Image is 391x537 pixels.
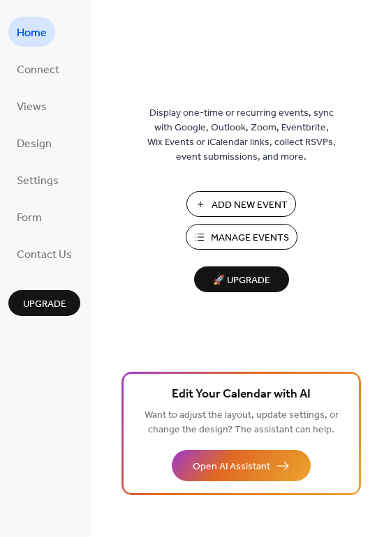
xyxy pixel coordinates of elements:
[193,460,270,474] span: Open AI Assistant
[17,22,47,44] span: Home
[8,290,80,316] button: Upgrade
[8,202,50,232] a: Form
[23,297,66,312] span: Upgrade
[8,17,55,47] a: Home
[17,244,72,266] span: Contact Us
[8,91,55,121] a: Views
[8,128,60,158] a: Design
[8,165,67,195] a: Settings
[17,207,42,229] span: Form
[186,191,296,217] button: Add New Event
[17,133,52,155] span: Design
[17,170,59,192] span: Settings
[8,239,80,268] a: Contact Us
[172,450,311,481] button: Open AI Assistant
[8,54,68,84] a: Connect
[147,106,336,165] span: Display one-time or recurring events, sync with Google, Outlook, Zoom, Eventbrite, Wix Events or ...
[17,59,59,81] span: Connect
[172,385,311,404] span: Edit Your Calendar with AI
[145,406,339,439] span: Want to adjust the layout, update settings, or change the design? The assistant can help.
[194,266,289,292] button: 🚀 Upgrade
[186,224,297,250] button: Manage Events
[17,96,47,118] span: Views
[212,198,288,213] span: Add New Event
[211,231,289,245] span: Manage Events
[202,271,281,290] span: 🚀 Upgrade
